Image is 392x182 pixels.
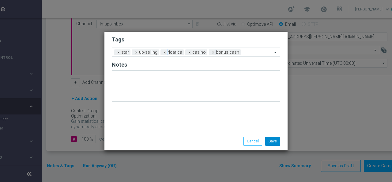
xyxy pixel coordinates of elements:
[210,49,216,55] span: ×
[138,49,159,55] span: up-selling
[243,137,262,145] button: Cancel
[214,49,241,55] span: bonus cash
[112,61,280,68] h2: Notes
[134,49,139,55] span: ×
[112,48,280,57] ng-select: bonus cash, casino, ricarica, star, up-selling
[265,137,280,145] button: Save
[191,49,207,55] span: casino
[166,49,184,55] span: ricarica
[120,49,130,55] span: star
[187,49,192,55] span: ×
[112,36,280,43] h2: Tags
[116,49,121,55] span: ×
[162,49,168,55] span: ×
